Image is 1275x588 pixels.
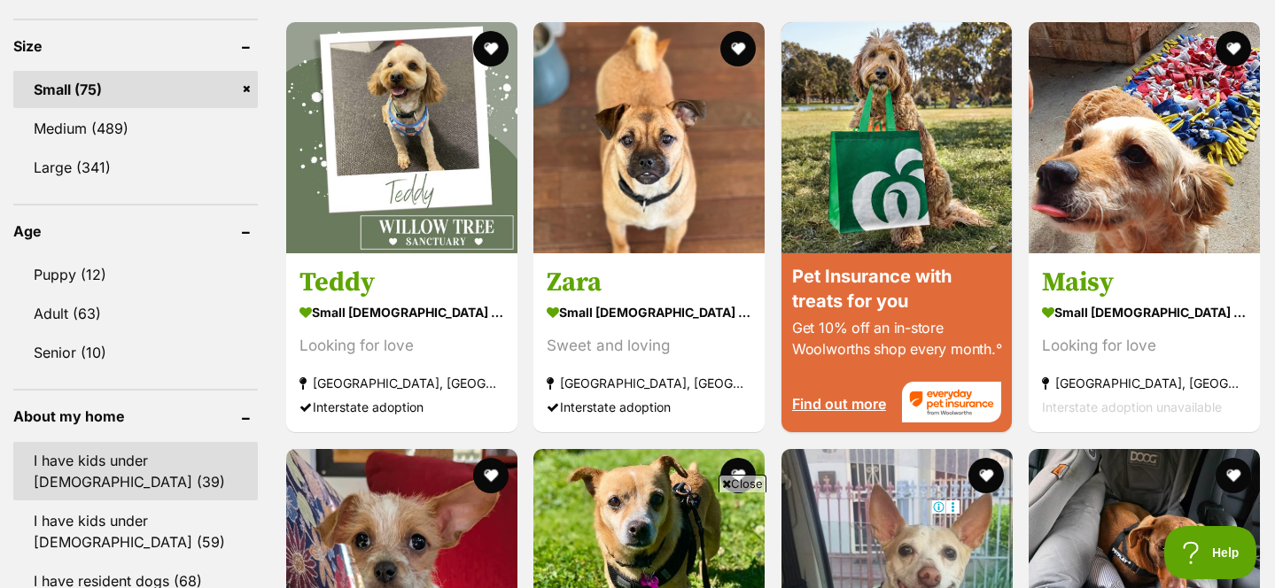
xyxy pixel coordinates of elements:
[720,458,756,493] button: favourite
[1042,334,1247,358] div: Looking for love
[13,149,258,186] a: Large (341)
[1029,252,1260,432] a: Maisy small [DEMOGRAPHIC_DATA] Dog Looking for love [GEOGRAPHIC_DATA], [GEOGRAPHIC_DATA] Intersta...
[968,458,1003,493] button: favourite
[547,266,751,299] h3: Zara
[1042,371,1247,395] strong: [GEOGRAPHIC_DATA], [GEOGRAPHIC_DATA]
[1029,22,1260,253] img: Maisy - Cavalier King Charles Spaniel Dog
[299,371,504,395] strong: [GEOGRAPHIC_DATA], [GEOGRAPHIC_DATA]
[13,256,258,293] a: Puppy (12)
[547,334,751,358] div: Sweet and loving
[13,408,258,424] header: About my home
[13,442,258,500] a: I have kids under [DEMOGRAPHIC_DATA] (39)
[547,371,751,395] strong: [GEOGRAPHIC_DATA], [GEOGRAPHIC_DATA]
[13,223,258,239] header: Age
[533,252,765,432] a: Zara small [DEMOGRAPHIC_DATA] Dog Sweet and loving [GEOGRAPHIC_DATA], [GEOGRAPHIC_DATA] Interstat...
[299,266,504,299] h3: Teddy
[299,334,504,358] div: Looking for love
[1042,266,1247,299] h3: Maisy
[719,475,766,492] span: Close
[472,458,508,493] button: favourite
[286,22,517,253] img: Teddy - Cavalier King Charles Spaniel Dog
[1216,458,1251,493] button: favourite
[1216,31,1251,66] button: favourite
[547,395,751,419] div: Interstate adoption
[286,252,517,432] a: Teddy small [DEMOGRAPHIC_DATA] Dog Looking for love [GEOGRAPHIC_DATA], [GEOGRAPHIC_DATA] Intersta...
[547,299,751,325] strong: small [DEMOGRAPHIC_DATA] Dog
[720,31,756,66] button: favourite
[13,110,258,147] a: Medium (489)
[13,295,258,332] a: Adult (63)
[13,38,258,54] header: Size
[299,395,504,419] div: Interstate adoption
[533,22,765,253] img: Zara - Pug x Jack Russell Terrier Dog
[472,31,508,66] button: favourite
[315,499,960,579] iframe: Advertisement
[1164,526,1257,579] iframe: Help Scout Beacon - Open
[1042,299,1247,325] strong: small [DEMOGRAPHIC_DATA] Dog
[13,71,258,108] a: Small (75)
[13,502,258,561] a: I have kids under [DEMOGRAPHIC_DATA] (59)
[1042,399,1222,414] span: Interstate adoption unavailable
[299,299,504,325] strong: small [DEMOGRAPHIC_DATA] Dog
[13,334,258,371] a: Senior (10)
